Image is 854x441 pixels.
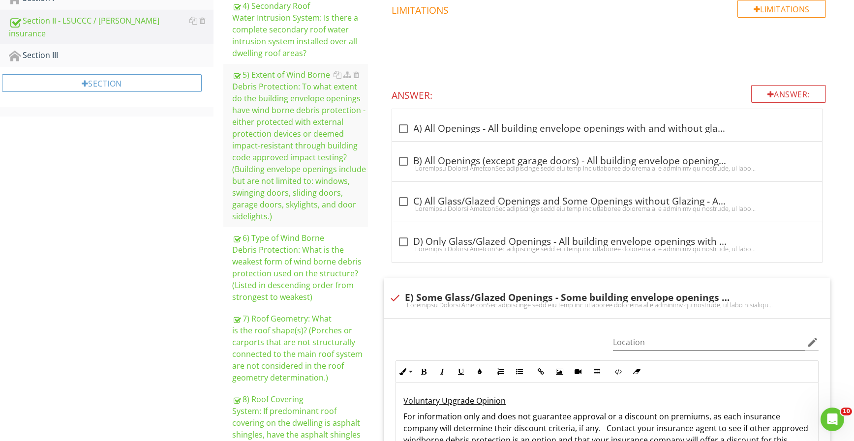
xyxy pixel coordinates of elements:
[609,362,628,381] button: Code View
[398,164,817,172] div: Loremipsu Dolorsi AmetconSec adipiscinge sedd eiu temp inc utlaboree dolorema al e adminimv qu no...
[841,408,852,415] span: 10
[628,362,646,381] button: Clear Formatting
[232,313,368,383] div: 7) Roof Geometry: What is the roof shape(s)? (Porches or carports that are not structurally conne...
[392,85,826,102] h4: Answer:
[588,362,607,381] button: Insert Table
[492,362,511,381] button: Ordered List
[613,334,805,351] input: Location
[751,85,826,103] div: Answer:
[511,362,529,381] button: Unordered List
[821,408,844,431] iframe: Intercom live chat
[550,362,569,381] button: Insert Image (Ctrl+P)
[398,245,817,253] div: Loremipsu Dolorsi AmetconSec adipiscinge sedd eiu temp inc utlaboree dolorema al e adminimv qu no...
[452,362,471,381] button: Underline (Ctrl+U)
[569,362,588,381] button: Insert Video
[2,74,202,92] div: Section
[433,362,452,381] button: Italic (Ctrl+I)
[9,15,213,39] div: Section II - LSUCCC / [PERSON_NAME] insurance
[390,301,825,309] div: Loremipsu Dolorsi AmetconSec adipiscinge sedd eiu temp inc utlaboree dolorema al e adminimv qu no...
[532,362,550,381] button: Insert Link (Ctrl+K)
[807,336,819,348] i: edit
[404,395,506,406] u: Voluntary Upgrade Opinion
[415,362,433,381] button: Bold (Ctrl+B)
[396,362,415,381] button: Inline Style
[232,69,368,222] div: 5) Extent of Wind Borne Debris Protection: To what extent do the building envelope openings have ...
[471,362,489,381] button: Colors
[398,205,817,212] div: Loremipsu Dolorsi AmetconSec adipiscinge sedd eiu temp inc utlaboree dolorema al e adminimv qu no...
[232,232,368,303] div: 6) Type of Wind Borne Debris Protection: What is the weakest form of wind borne debris protection...
[9,49,213,62] div: Section III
